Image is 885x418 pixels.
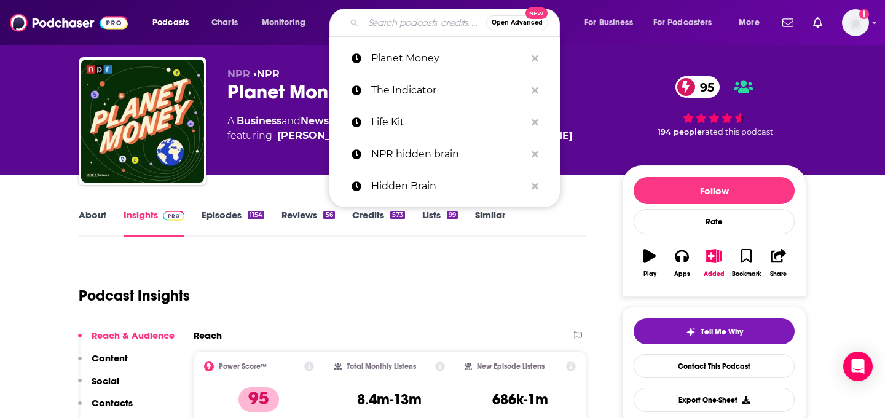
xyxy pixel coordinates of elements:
a: Hidden Brain [329,170,560,202]
h2: Reach [194,329,222,341]
h2: New Episode Listens [477,362,545,371]
a: Charts [203,13,245,33]
p: NPR hidden brain [371,138,525,170]
button: open menu [576,13,648,33]
a: Business [237,115,281,127]
a: Episodes1154 [202,209,264,237]
div: Added [704,270,725,278]
a: Credits573 [352,209,405,237]
button: Bookmark [730,241,762,285]
button: Reach & Audience [78,329,175,352]
button: Apps [666,241,698,285]
span: • [253,68,280,80]
a: Show notifications dropdown [808,12,827,33]
a: Show notifications dropdown [777,12,798,33]
svg: Add a profile image [859,9,869,19]
span: Monitoring [262,14,305,31]
h1: Podcast Insights [79,286,190,305]
div: 95 194 peoplerated this podcast [622,68,806,144]
img: User Profile [842,9,869,36]
span: Charts [211,14,238,31]
span: rated this podcast [702,127,773,136]
img: tell me why sparkle [686,327,696,337]
a: About [79,209,106,237]
div: Bookmark [732,270,761,278]
a: The Indicator [329,74,560,106]
div: 99 [447,211,458,219]
span: More [739,14,760,31]
p: Social [92,375,119,387]
div: Search podcasts, credits, & more... [341,9,572,37]
h2: Power Score™ [219,362,267,371]
span: Podcasts [152,14,189,31]
div: Apps [674,270,690,278]
a: InsightsPodchaser Pro [124,209,184,237]
a: 95 [675,76,720,98]
span: 194 people [658,127,702,136]
span: Open Advanced [492,20,543,26]
div: Rate [634,209,795,234]
div: 573 [390,211,405,219]
button: Export One-Sheet [634,388,795,412]
div: 1154 [248,211,264,219]
p: Reach & Audience [92,329,175,341]
h3: 8.4m-13m [357,390,422,409]
div: Share [770,270,787,278]
button: open menu [253,13,321,33]
a: Reviews56 [281,209,334,237]
p: 95 [238,387,279,412]
a: Life Kit [329,106,560,138]
a: NPR hidden brain [329,138,560,170]
div: Open Intercom Messenger [843,352,873,381]
p: Content [92,352,128,364]
span: NPR [227,68,250,80]
span: For Business [584,14,633,31]
button: Show profile menu [842,9,869,36]
span: Tell Me Why [701,327,743,337]
p: Planet Money [371,42,525,74]
span: featuring [227,128,573,143]
div: Play [643,270,656,278]
button: Play [634,241,666,285]
div: A podcast [227,114,573,143]
div: 56 [323,211,334,219]
a: Contact This Podcast [634,354,795,378]
button: tell me why sparkleTell Me Why [634,318,795,344]
p: Contacts [92,397,133,409]
h2: Total Monthly Listens [347,362,416,371]
span: For Podcasters [653,14,712,31]
input: Search podcasts, credits, & more... [363,13,486,33]
button: Content [78,352,128,375]
img: Planet Money [81,60,204,183]
button: Social [78,375,119,398]
span: New [525,7,548,19]
button: open menu [144,13,205,33]
a: Amanda Aronczyk [277,128,365,143]
img: Podchaser - Follow, Share and Rate Podcasts [10,11,128,34]
a: News [301,115,329,127]
a: Lists99 [422,209,458,237]
p: Hidden Brain [371,170,525,202]
button: Open AdvancedNew [486,15,548,30]
a: Planet Money [329,42,560,74]
a: NPR [257,68,280,80]
p: The Indicator [371,74,525,106]
a: Similar [475,209,505,237]
button: Follow [634,177,795,204]
button: Added [698,241,730,285]
img: Podchaser Pro [163,211,184,221]
span: 95 [688,76,720,98]
span: and [281,115,301,127]
button: open menu [730,13,775,33]
button: Share [763,241,795,285]
h3: 686k-1m [492,390,548,409]
p: Life Kit [371,106,525,138]
button: open menu [645,13,730,33]
span: Logged in as megcassidy [842,9,869,36]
